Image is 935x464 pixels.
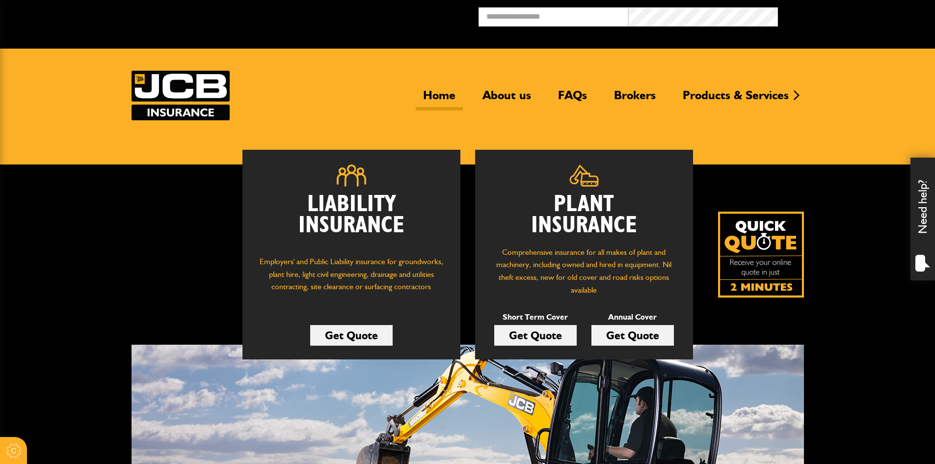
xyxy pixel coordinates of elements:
a: Get Quote [494,325,577,346]
h2: Liability Insurance [257,194,446,246]
p: Short Term Cover [494,311,577,324]
p: Annual Cover [591,311,674,324]
p: Comprehensive insurance for all makes of plant and machinery, including owned and hired in equipm... [490,246,678,296]
img: JCB Insurance Services logo [132,71,230,120]
h2: Plant Insurance [490,194,678,236]
a: Get Quote [310,325,393,346]
a: Brokers [607,88,663,110]
a: About us [475,88,538,110]
a: FAQs [551,88,594,110]
button: Broker Login [778,7,928,23]
a: Products & Services [675,88,796,110]
a: JCB Insurance Services [132,71,230,120]
a: Home [416,88,463,110]
a: Get your insurance quote isn just 2-minutes [718,212,804,298]
p: Employers' and Public Liability insurance for groundworks, plant hire, light civil engineering, d... [257,255,446,302]
div: Need help? [910,158,935,280]
a: Get Quote [591,325,674,346]
img: Quick Quote [718,212,804,298]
